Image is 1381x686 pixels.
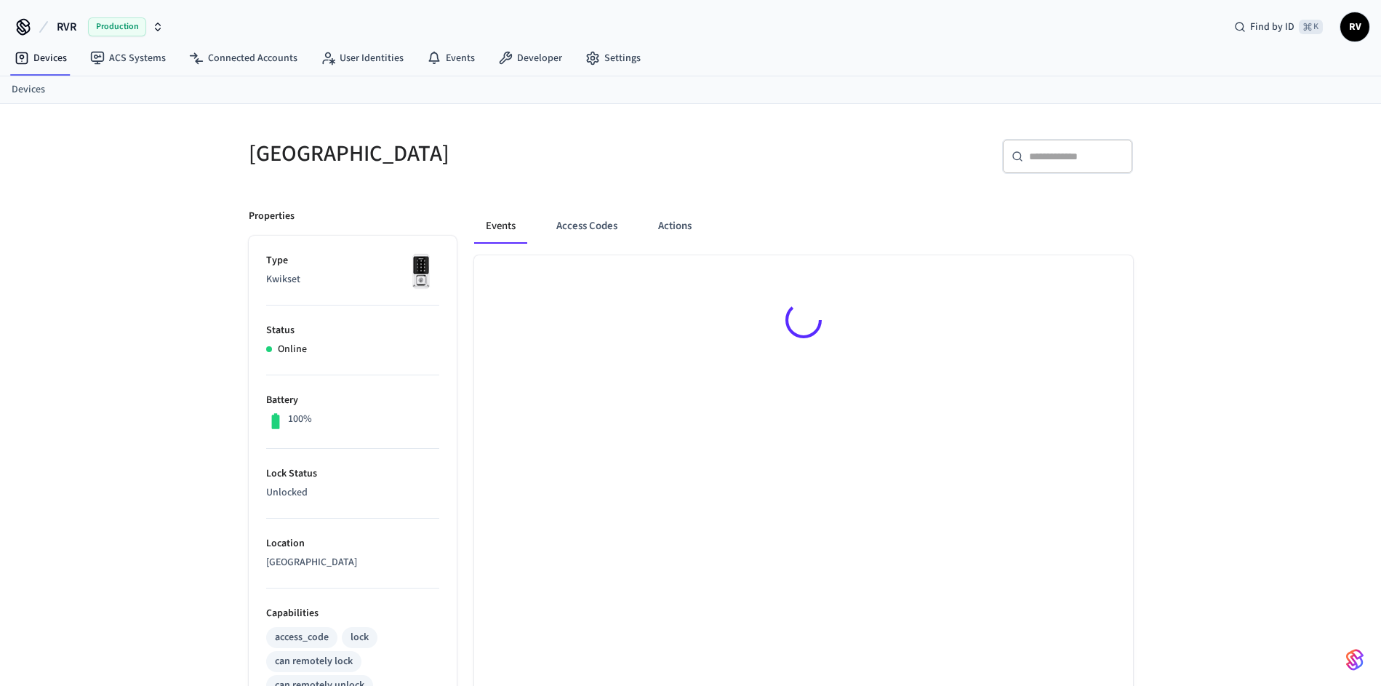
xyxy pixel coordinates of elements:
div: can remotely lock [275,654,353,669]
h5: [GEOGRAPHIC_DATA] [249,139,682,169]
p: 100% [288,412,312,427]
span: RV [1342,14,1368,40]
p: Properties [249,209,295,224]
a: User Identities [309,45,415,71]
a: Developer [487,45,574,71]
p: Type [266,253,439,268]
p: Online [278,342,307,357]
img: SeamLogoGradient.69752ec5.svg [1346,648,1364,671]
a: Devices [12,82,45,97]
span: Production [88,17,146,36]
a: Events [415,45,487,71]
p: Kwikset [266,272,439,287]
div: Find by ID⌘ K [1222,14,1334,40]
p: [GEOGRAPHIC_DATA] [266,555,439,570]
button: RV [1340,12,1369,41]
button: Events [474,209,527,244]
span: Find by ID [1250,20,1294,34]
p: Battery [266,393,439,408]
button: Actions [647,209,703,244]
p: Capabilities [266,606,439,621]
p: Location [266,536,439,551]
p: Unlocked [266,485,439,500]
a: Connected Accounts [177,45,309,71]
a: Settings [574,45,652,71]
div: access_code [275,630,329,645]
div: ant example [474,209,1133,244]
div: lock [351,630,369,645]
a: ACS Systems [79,45,177,71]
span: ⌘ K [1299,20,1323,34]
button: Access Codes [545,209,629,244]
span: RVR [57,18,76,36]
img: Kwikset Halo Touchscreen Wifi Enabled Smart Lock, Polished Chrome, Front [403,253,439,290]
a: Devices [3,45,79,71]
p: Lock Status [266,466,439,482]
p: Status [266,323,439,338]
